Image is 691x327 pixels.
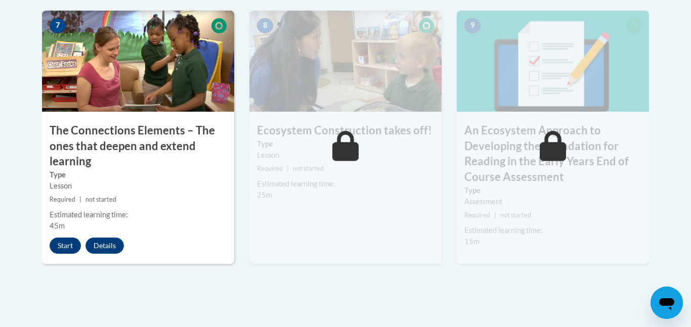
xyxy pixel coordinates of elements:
[50,196,75,203] span: Required
[79,196,81,203] span: |
[464,18,481,33] span: 9
[257,138,434,150] label: Type
[85,196,116,203] span: not started
[50,209,227,220] div: Estimated learning time:
[464,196,641,207] div: Assessment
[249,123,442,138] h3: Ecosystem Construction takes off!
[42,11,234,112] img: Course Image
[287,165,289,172] span: |
[457,123,649,185] h3: An Ecosystem Approach to Developing the Foundation for Reading in the Early Years End of Course A...
[249,11,442,112] img: Course Image
[42,123,234,169] h3: The Connections Elements – The ones that deepen and extend learning
[257,178,434,190] div: Estimated learning time:
[257,191,272,199] span: 25m
[651,287,683,319] iframe: Button to launch messaging window
[85,238,124,254] button: Details
[464,185,641,196] label: Type
[50,221,65,230] span: 45m
[50,238,81,254] button: Start
[50,169,227,180] label: Type
[50,18,66,33] span: 7
[464,225,641,236] div: Estimated learning time:
[500,211,531,219] span: not started
[494,211,496,219] span: |
[257,165,283,172] span: Required
[293,165,324,172] span: not started
[464,211,490,219] span: Required
[257,150,434,161] div: Lesson
[457,11,649,112] img: Course Image
[464,237,480,246] span: 15m
[50,180,227,192] div: Lesson
[257,18,273,33] span: 8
